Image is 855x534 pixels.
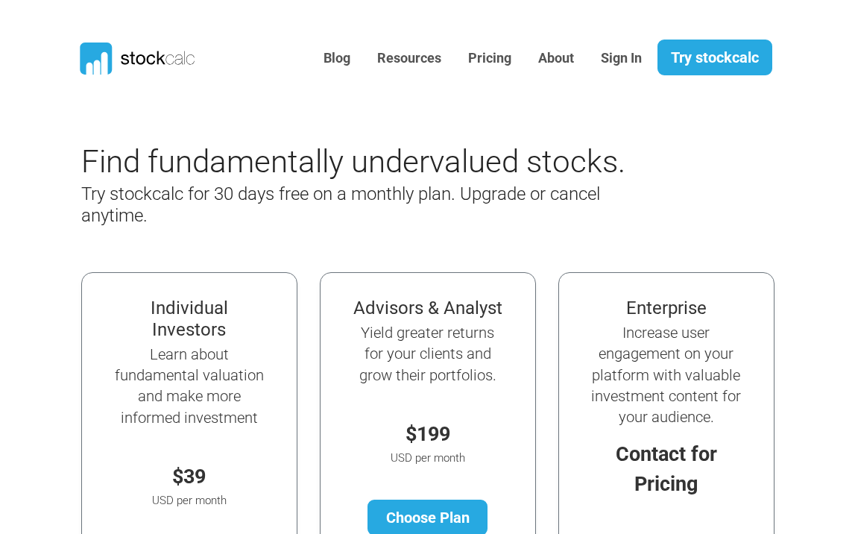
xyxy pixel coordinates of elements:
h5: Increase user engagement on your platform with valuable investment content for your audience. [590,322,743,428]
h5: Learn about fundamental valuation and make more informed investment [113,344,266,428]
h4: Try stockcalc for 30 days free on a monthly plan. Upgrade or cancel anytime. [81,183,655,227]
h4: Individual Investors [113,298,266,341]
p: $39 [113,462,266,492]
a: Pricing [457,40,523,77]
h5: Yield greater returns for your clients and grow their portfolios. [351,322,505,386]
p: USD per month [113,492,266,509]
a: About [527,40,585,77]
h4: Enterprise [590,298,743,319]
a: Try stockcalc [657,40,772,75]
p: $199 [351,419,505,450]
a: Resources [366,40,452,77]
a: Sign In [590,40,653,77]
h2: Find fundamentally undervalued stocks. [81,143,655,180]
p: USD per month [351,450,505,467]
p: Contact for Pricing [590,439,743,500]
a: Blog [312,40,362,77]
h4: Advisors & Analyst [351,298,505,319]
